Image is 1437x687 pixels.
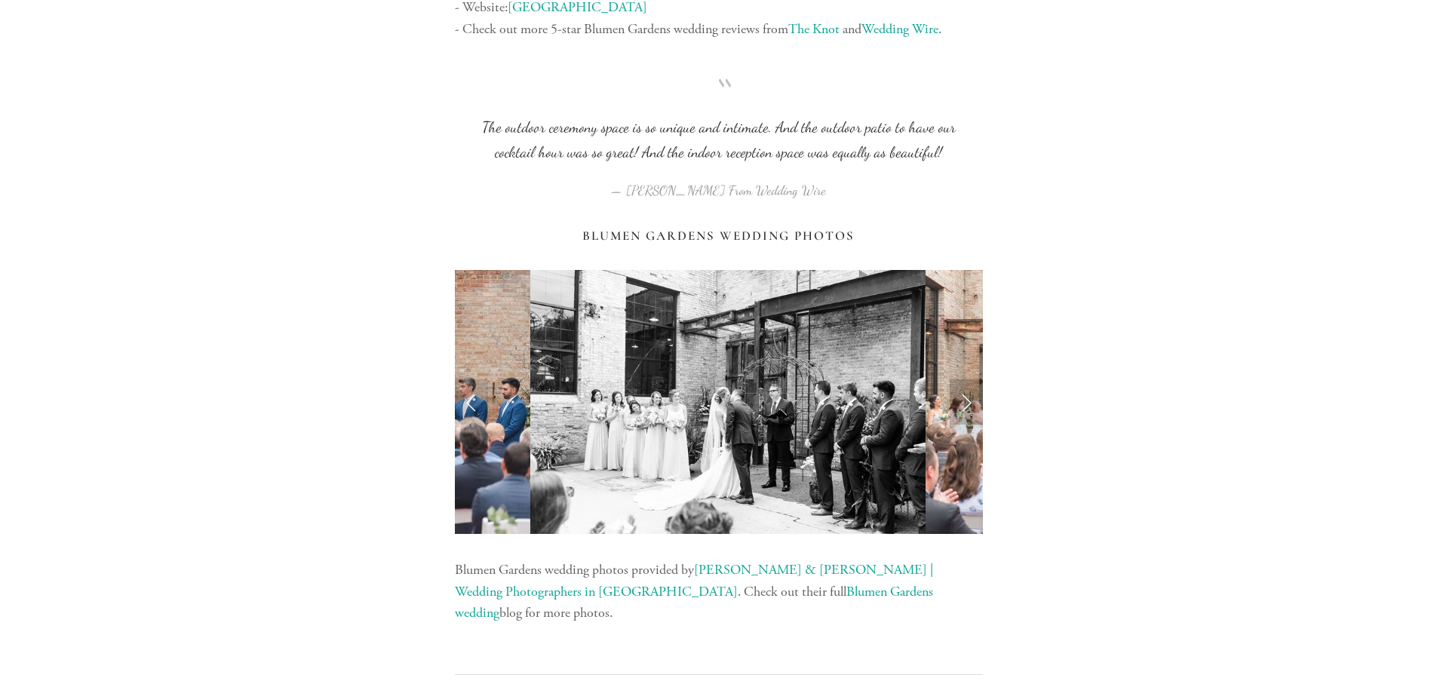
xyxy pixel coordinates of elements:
[926,270,1321,534] img: Blumen-Gardens-Wedding-Sycamore-IL-95.jpg
[479,165,959,204] figcaption: — [PERSON_NAME] From Wedding Wire
[861,20,938,38] a: Wedding Wire
[950,379,983,425] a: Next Slide
[788,20,840,38] a: The Knot
[455,560,983,624] p: Blumen Gardens wedding photos provided by . Check out their full blog for more photos.
[479,90,959,165] blockquote: The outdoor ceremony space is so unique and intimate. And the outdoor patio to have our cocktail ...
[455,228,983,244] h3: Blumen Gardens Wedding Photos
[455,561,936,600] a: [PERSON_NAME] & [PERSON_NAME] | Wedding Photographers in [GEOGRAPHIC_DATA]
[530,270,926,534] img: Blumen-Gardens-Wedding-Sycamore-IL-92.jpg
[479,90,959,115] span: “
[455,379,488,425] a: Previous Slide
